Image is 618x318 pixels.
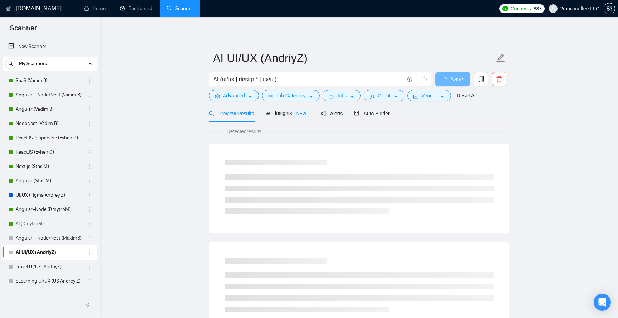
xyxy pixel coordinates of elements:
[604,6,615,11] a: setting
[88,192,94,198] span: holder
[88,149,94,155] span: holder
[276,92,305,100] span: Job Category
[88,121,94,126] span: holder
[350,94,355,99] span: caret-down
[88,278,94,284] span: holder
[442,77,450,83] span: loading
[421,92,437,100] span: Vendor
[407,90,451,101] button: idcardVendorcaret-down
[364,90,404,101] button: userClientcaret-down
[321,111,326,116] span: notification
[222,127,266,135] span: Detected results
[16,159,84,174] a: Next.js (Stas M)
[265,110,309,116] span: Insights
[84,5,106,11] a: homeHome
[323,90,361,101] button: folderJobscaret-down
[88,78,94,83] span: holder
[16,131,84,145] a: ReactJS+Supabase (Evhen O)
[496,53,505,63] span: edit
[209,111,214,116] span: search
[407,77,412,82] span: info-circle
[5,61,16,66] span: search
[88,92,94,98] span: holder
[502,6,508,11] img: upwork-logo.png
[534,5,541,13] span: 887
[294,110,309,117] span: NEW
[450,75,463,84] span: Save
[337,92,347,100] span: Jobs
[88,164,94,169] span: holder
[8,39,92,54] a: New Scanner
[88,135,94,141] span: holder
[604,3,615,14] button: setting
[421,77,427,84] span: loading
[16,217,84,231] a: AI (DmytroM)
[85,301,92,308] span: double-left
[88,235,94,241] span: holder
[16,116,84,131] a: NodeNest (Vadim B)
[16,245,84,260] a: AI UI/UX (AndriyZ)
[268,94,273,99] span: bars
[16,202,84,217] a: Angular+Node (DmytroM)
[393,94,398,99] span: caret-down
[209,111,254,116] span: Preview Results
[370,94,375,99] span: user
[16,288,84,303] a: Fitness UI/UX (AndriyZ)
[329,94,334,99] span: folder
[88,106,94,112] span: holder
[435,72,470,86] button: Save
[16,102,84,116] a: Angular (Vadim B)
[19,57,47,71] span: My Scanners
[88,221,94,227] span: holder
[215,94,220,99] span: setting
[248,94,253,99] span: caret-down
[16,231,84,245] a: Angular + Node/Nest (MaximB)
[265,111,270,116] span: area-chart
[16,188,84,202] a: UI/UX (Figma Andrey Z)
[167,5,193,11] a: searchScanner
[6,3,11,15] img: logo
[16,73,84,88] a: SaaS (Vadim B)
[16,174,84,188] a: Angular (Stas M)
[474,72,488,86] button: copy
[223,92,245,100] span: Advanced
[16,274,84,288] a: eLearning UI/UX (US Andrey Z)
[213,49,495,67] input: Scanner name...
[551,6,556,11] span: user
[413,94,418,99] span: idcard
[16,145,84,159] a: ReactJS (Evhen O)
[3,39,97,54] li: New Scanner
[594,294,611,311] div: Open Intercom Messenger
[309,94,314,99] span: caret-down
[16,260,84,274] a: Travel UI/UX (AndriyZ)
[354,111,359,116] span: robot
[120,5,152,11] a: dashboardDashboard
[440,94,445,99] span: caret-down
[378,92,391,100] span: Client
[492,72,506,86] button: delete
[5,58,16,69] button: search
[262,90,319,101] button: barsJob Categorycaret-down
[88,264,94,270] span: holder
[4,23,43,38] span: Scanner
[492,76,506,82] span: delete
[16,88,84,102] a: Angular + Node/Nest (Vadim B)
[511,5,532,13] span: Connects:
[321,111,343,116] span: Alerts
[88,207,94,212] span: holder
[354,111,389,116] span: Auto Bidder
[213,75,404,84] input: Search Freelance Jobs...
[474,76,488,82] span: copy
[88,250,94,255] span: holder
[209,90,259,101] button: settingAdvancedcaret-down
[457,92,476,100] a: Reset All
[88,178,94,184] span: holder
